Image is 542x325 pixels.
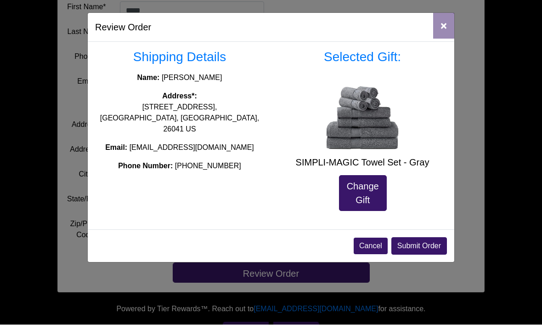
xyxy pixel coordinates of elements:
[278,50,447,65] h3: Selected Gift:
[105,144,127,152] strong: Email:
[137,74,160,82] strong: Name:
[354,238,388,255] button: Cancel
[175,162,241,170] span: [PHONE_NUMBER]
[391,238,447,255] button: Submit Order
[162,92,197,100] strong: Address*:
[100,103,259,133] span: [STREET_ADDRESS], [GEOGRAPHIC_DATA], [GEOGRAPHIC_DATA], 26041 US
[118,162,173,170] strong: Phone Number:
[278,157,447,168] h5: SIMPLI-MAGIC Towel Set - Gray
[326,76,399,150] img: SIMPLI-MAGIC Towel Set - Gray
[440,20,447,32] span: ×
[433,13,454,39] button: Close
[95,21,151,34] h5: Review Order
[95,50,264,65] h3: Shipping Details
[339,176,387,211] a: Change Gift
[130,144,254,152] span: [EMAIL_ADDRESS][DOMAIN_NAME]
[162,74,222,82] span: [PERSON_NAME]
